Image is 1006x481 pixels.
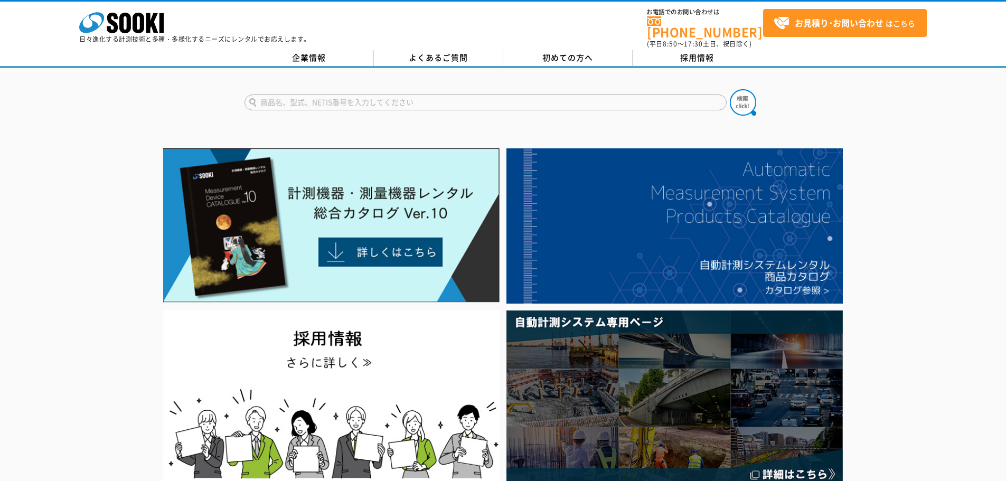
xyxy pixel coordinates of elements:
[633,50,762,66] a: 採用情報
[542,52,593,63] span: 初めての方へ
[503,50,633,66] a: 初めての方へ
[663,39,678,49] span: 8:50
[506,148,843,304] img: 自動計測システムカタログ
[763,9,927,37] a: お見積り･お問い合わせはこちら
[245,50,374,66] a: 企業情報
[774,15,915,31] span: はこちら
[647,16,763,38] a: [PHONE_NUMBER]
[163,148,500,303] img: Catalog Ver10
[684,39,703,49] span: 17:30
[647,39,751,49] span: (平日 ～ 土日、祝日除く)
[730,89,756,116] img: btn_search.png
[245,95,727,110] input: 商品名、型式、NETIS番号を入力してください
[79,36,311,42] p: 日々進化する計測技術と多種・多様化するニーズにレンタルでお応えします。
[647,9,763,15] span: お電話でのお問い合わせは
[795,16,883,29] strong: お見積り･お問い合わせ
[374,50,503,66] a: よくあるご質問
